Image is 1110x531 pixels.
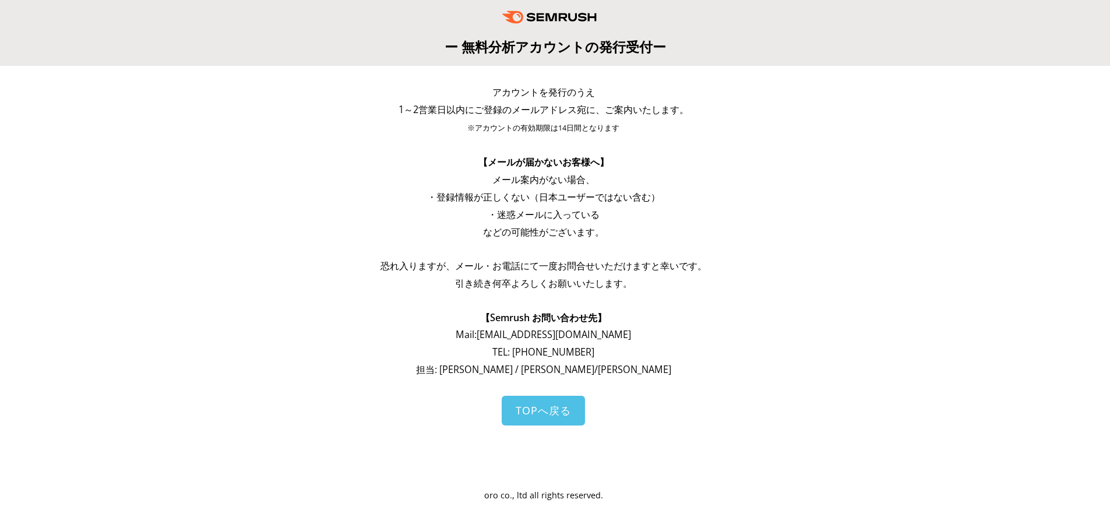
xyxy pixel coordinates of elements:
[427,191,660,203] span: ・登録情報が正しくない（日本ユーザーではない含む）
[516,403,571,417] span: TOPへ戻る
[492,173,595,186] span: メール案内がない場合、
[488,208,600,221] span: ・迷惑メールに入っている
[380,259,707,272] span: 恐れ入りますが、メール・お電話にて一度お問合せいただけますと幸いです。
[483,226,604,238] span: などの可能性がございます。
[416,363,671,376] span: 担当: [PERSON_NAME] / [PERSON_NAME]/[PERSON_NAME]
[478,156,609,168] span: 【メールが届かないお客様へ】
[445,37,666,56] span: ー 無料分析アカウントの発行受付ー
[467,123,619,133] span: ※アカウントの有効期限は14日間となります
[455,277,632,290] span: 引き続き何卒よろしくお願いいたします。
[484,490,603,501] span: oro co., ltd all rights reserved.
[399,103,689,116] span: 1～2営業日以内にご登録のメールアドレス宛に、ご案内いたします。
[492,86,595,99] span: アカウントを発行のうえ
[481,311,607,324] span: 【Semrush お問い合わせ先】
[456,328,631,341] span: Mail: [EMAIL_ADDRESS][DOMAIN_NAME]
[492,346,594,358] span: TEL: [PHONE_NUMBER]
[502,396,585,425] a: TOPへ戻る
